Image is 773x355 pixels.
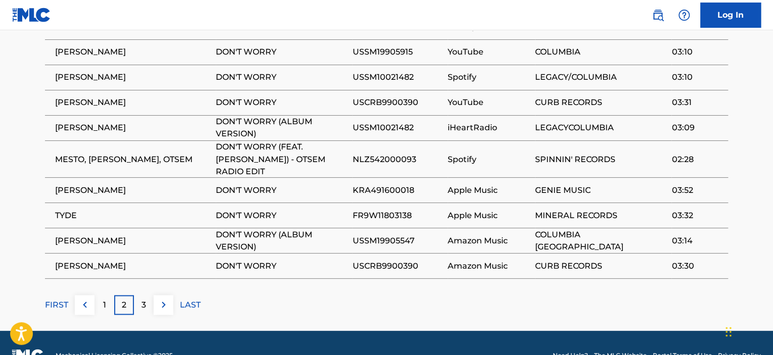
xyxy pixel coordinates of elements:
span: DON'T WORRY [216,260,347,272]
span: LEGACY/COLUMBIA [535,71,666,83]
span: DON'T WORRY [216,209,347,221]
span: NLZ542000093 [352,153,442,165]
span: DON'T WORRY (ALBUM VERSION) [216,116,347,140]
span: USSM10021482 [352,122,442,134]
span: Spotify [448,71,530,83]
img: MLC Logo [12,8,51,22]
span: 03:30 [671,260,723,272]
img: search [652,9,664,21]
span: DON'T WORRY (ALBUM VERSION) [216,228,347,252]
span: DON'T WORRY [216,46,347,58]
span: USSM10021482 [352,71,442,83]
span: [PERSON_NAME] [55,46,211,58]
div: Help [674,5,694,25]
span: [PERSON_NAME] [55,234,211,246]
span: [PERSON_NAME] [55,260,211,272]
span: KRA491600018 [352,184,442,196]
span: GENIE MUSIC [535,184,666,196]
span: 03:14 [671,234,723,246]
div: Drag [726,317,732,347]
span: 03:52 [671,184,723,196]
span: Amazon Music [448,234,530,246]
span: 03:31 [671,96,723,109]
img: help [678,9,690,21]
span: 03:10 [671,71,723,83]
a: Public Search [648,5,668,25]
img: right [158,298,170,311]
span: LEGACYCOLUMBIA [535,122,666,134]
span: USCRB9900390 [352,96,442,109]
span: USCRB9900390 [352,260,442,272]
span: [PERSON_NAME] [55,184,211,196]
span: Spotify [448,153,530,165]
span: 03:32 [671,209,723,221]
p: 1 [103,298,106,311]
span: [PERSON_NAME] [55,71,211,83]
span: DON'T WORRY (FEAT. [PERSON_NAME]) - OTSEM RADIO EDIT [216,141,347,177]
span: 02:28 [671,153,723,165]
span: DON'T WORRY [216,184,347,196]
span: SPINNIN' RECORDS [535,153,666,165]
span: Apple Music [448,209,530,221]
span: 03:09 [671,122,723,134]
span: COLUMBIA [GEOGRAPHIC_DATA] [535,228,666,252]
span: MINERAL RECORDS [535,209,666,221]
span: DON'T WORRY [216,71,347,83]
span: Apple Music [448,184,530,196]
span: [PERSON_NAME] [55,96,211,109]
span: YouTube [448,46,530,58]
p: 2 [122,298,126,311]
span: Amazon Music [448,260,530,272]
span: TYDE [55,209,211,221]
img: left [79,298,91,311]
span: COLUMBIA [535,46,666,58]
span: [PERSON_NAME] [55,122,211,134]
span: YouTube [448,96,530,109]
span: FR9W11803138 [352,209,442,221]
span: iHeartRadio [448,122,530,134]
span: USSM19905915 [352,46,442,58]
iframe: Chat Widget [722,307,773,355]
p: 3 [141,298,146,311]
a: Log In [700,3,761,28]
p: FIRST [45,298,68,311]
span: CURB RECORDS [535,260,666,272]
span: DON'T WORRY [216,96,347,109]
p: LAST [180,298,201,311]
span: USSM19905547 [352,234,442,246]
span: CURB RECORDS [535,96,666,109]
span: 03:10 [671,46,723,58]
span: MESTO, [PERSON_NAME], OTSEM [55,153,211,165]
